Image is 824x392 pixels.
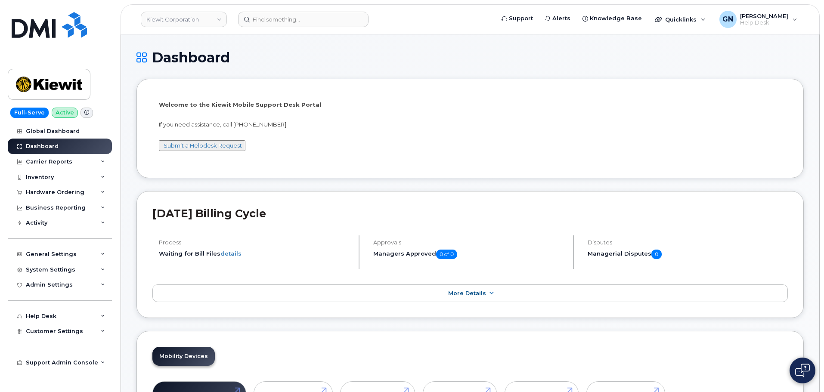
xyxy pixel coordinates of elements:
h5: Managers Approved [373,250,566,259]
h1: Dashboard [136,50,804,65]
button: Submit a Helpdesk Request [159,140,245,151]
a: Submit a Helpdesk Request [164,142,242,149]
span: More Details [448,290,486,296]
h4: Process [159,239,351,246]
span: 0 of 0 [436,250,457,259]
p: Welcome to the Kiewit Mobile Support Desk Portal [159,101,781,109]
h5: Managerial Disputes [588,250,788,259]
img: Open chat [795,364,810,377]
p: If you need assistance, call [PHONE_NUMBER] [159,120,781,129]
li: Waiting for Bill Files [159,250,351,258]
span: 0 [651,250,662,259]
h2: [DATE] Billing Cycle [152,207,788,220]
h4: Disputes [588,239,788,246]
a: details [220,250,242,257]
a: Mobility Devices [152,347,215,366]
h4: Approvals [373,239,566,246]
